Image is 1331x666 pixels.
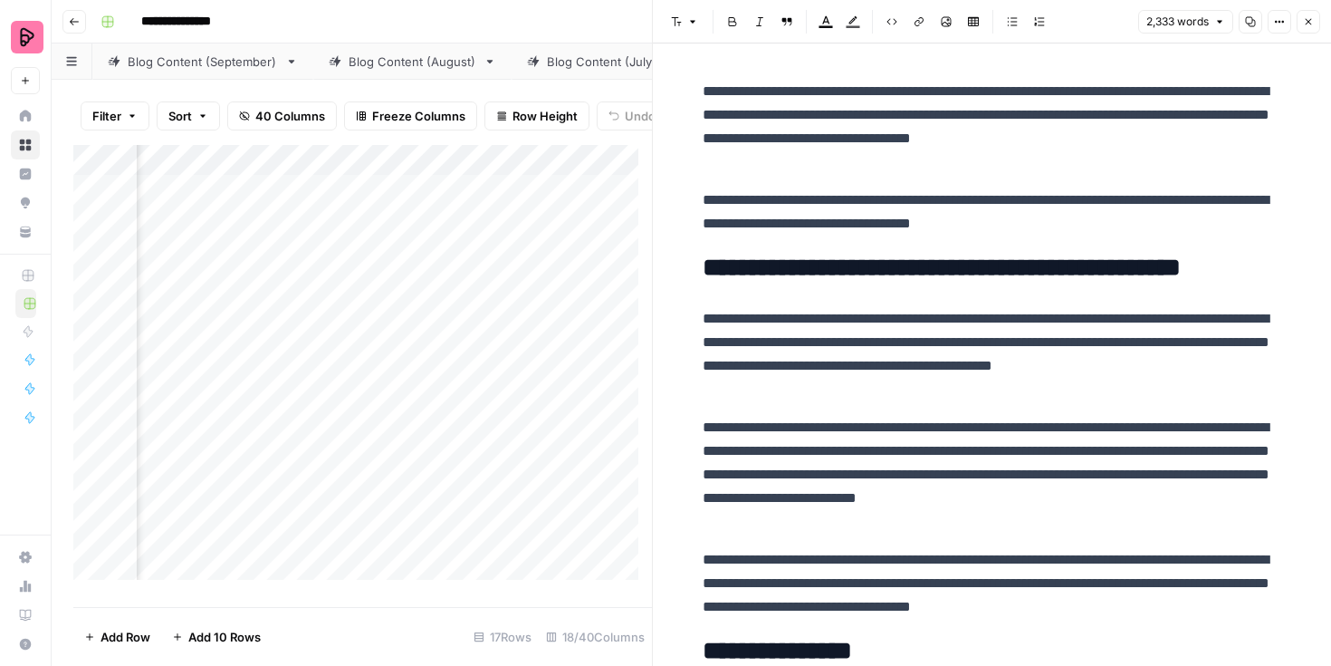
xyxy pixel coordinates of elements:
[11,130,40,159] a: Browse
[11,630,40,659] button: Help + Support
[547,53,658,71] div: Blog Content (July)
[81,101,149,130] button: Filter
[466,623,539,652] div: 17 Rows
[128,53,278,71] div: Blog Content (September)
[372,107,465,125] span: Freeze Columns
[11,14,40,60] button: Workspace: Preply
[11,101,40,130] a: Home
[161,623,272,652] button: Add 10 Rows
[344,101,477,130] button: Freeze Columns
[11,188,40,217] a: Opportunities
[313,43,512,80] a: Blog Content (August)
[168,107,192,125] span: Sort
[512,43,694,80] a: Blog Content (July)
[1146,14,1209,30] span: 2,333 words
[92,43,313,80] a: Blog Content (September)
[512,107,578,125] span: Row Height
[101,628,150,646] span: Add Row
[11,543,40,572] a: Settings
[625,107,656,125] span: Undo
[11,601,40,630] a: Learning Hub
[484,101,589,130] button: Row Height
[11,217,40,246] a: Your Data
[73,623,161,652] button: Add Row
[597,101,667,130] button: Undo
[92,107,121,125] span: Filter
[188,628,261,646] span: Add 10 Rows
[349,53,476,71] div: Blog Content (August)
[11,21,43,53] img: Preply Logo
[1138,10,1233,34] button: 2,333 words
[11,159,40,188] a: Insights
[255,107,325,125] span: 40 Columns
[157,101,220,130] button: Sort
[11,572,40,601] a: Usage
[539,623,652,652] div: 18/40 Columns
[227,101,337,130] button: 40 Columns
